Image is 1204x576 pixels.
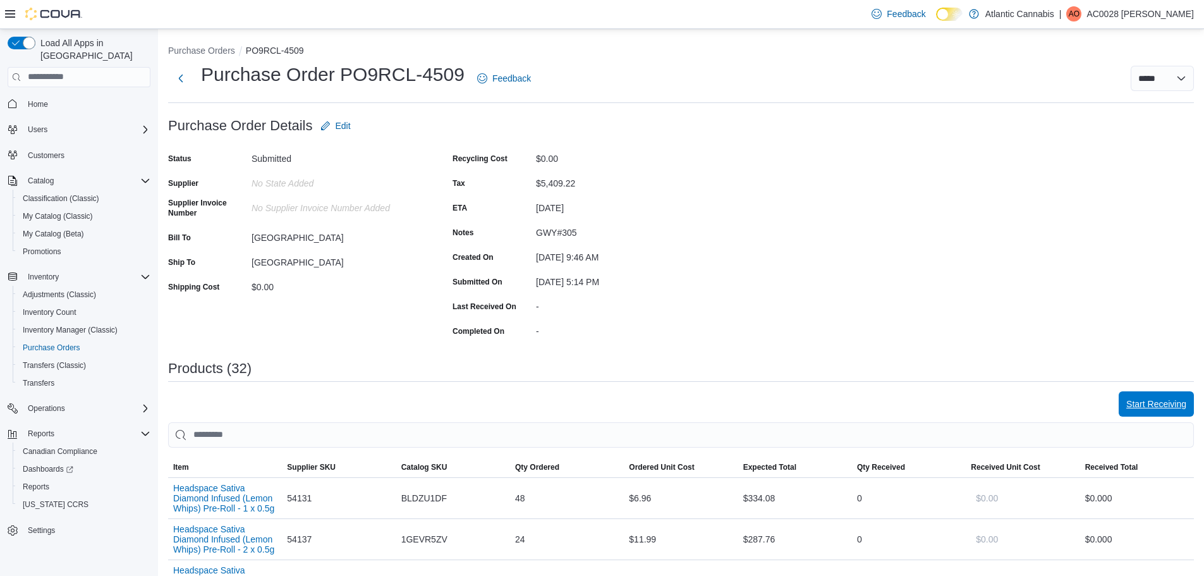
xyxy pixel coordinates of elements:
[18,244,66,259] a: Promotions
[336,119,351,132] span: Edit
[18,226,150,242] span: My Catalog (Beta)
[23,325,118,335] span: Inventory Manager (Classic)
[13,303,155,321] button: Inventory Count
[852,457,966,477] button: Qty Received
[23,499,88,510] span: [US_STATE] CCRS
[492,72,531,85] span: Feedback
[13,339,155,357] button: Purchase Orders
[18,376,59,391] a: Transfers
[168,257,195,267] label: Ship To
[23,426,59,441] button: Reports
[23,290,96,300] span: Adjustments (Classic)
[168,154,192,164] label: Status
[18,358,91,373] a: Transfers (Classic)
[3,172,155,190] button: Catalog
[287,462,336,472] span: Supplier SKU
[23,193,99,204] span: Classification (Classic)
[173,524,277,555] button: Headspace Sativa Diamond Infused (Lemon Whips) Pre-Roll - 2 x 0.5g
[18,444,150,459] span: Canadian Compliance
[976,533,998,546] span: $0.00
[23,446,97,457] span: Canadian Compliance
[1085,532,1189,547] div: $0.00 0
[510,486,624,511] div: 48
[396,457,510,477] button: Catalog SKU
[18,444,102,459] a: Canadian Compliance
[453,154,508,164] label: Recycling Cost
[453,178,465,188] label: Tax
[168,66,193,91] button: Next
[168,118,313,133] h3: Purchase Order Details
[23,307,76,317] span: Inventory Count
[23,96,150,112] span: Home
[168,361,252,376] h3: Products (32)
[252,252,421,267] div: [GEOGRAPHIC_DATA]
[28,99,48,109] span: Home
[536,198,705,213] div: [DATE]
[18,191,150,206] span: Classification (Classic)
[13,286,155,303] button: Adjustments (Classic)
[18,244,150,259] span: Promotions
[25,8,82,20] img: Cova
[28,525,55,536] span: Settings
[13,190,155,207] button: Classification (Classic)
[536,321,705,336] div: -
[857,462,905,472] span: Qty Received
[510,457,624,477] button: Qty Ordered
[401,532,447,547] span: 1GEVR5ZV
[23,97,53,112] a: Home
[453,302,516,312] label: Last Received On
[18,479,54,494] a: Reports
[18,462,78,477] a: Dashboards
[852,527,966,552] div: 0
[18,305,82,320] a: Inventory Count
[252,173,421,188] div: No State added
[23,464,73,474] span: Dashboards
[18,479,150,494] span: Reports
[453,203,467,213] label: ETA
[13,496,155,513] button: [US_STATE] CCRS
[536,272,705,287] div: [DATE] 5:14 PM
[23,122,52,137] button: Users
[23,269,150,285] span: Inventory
[18,322,123,338] a: Inventory Manager (Classic)
[985,6,1054,21] p: Atlantic Cannabis
[23,482,49,492] span: Reports
[28,150,64,161] span: Customers
[13,225,155,243] button: My Catalog (Beta)
[3,146,155,164] button: Customers
[23,122,150,137] span: Users
[287,532,312,547] span: 54137
[515,462,559,472] span: Qty Ordered
[18,305,150,320] span: Inventory Count
[18,340,85,355] a: Purchase Orders
[23,378,54,388] span: Transfers
[13,357,155,374] button: Transfers (Classic)
[13,321,155,339] button: Inventory Manager (Classic)
[472,66,536,91] a: Feedback
[3,425,155,443] button: Reports
[23,211,93,221] span: My Catalog (Classic)
[1085,491,1189,506] div: $0.00 0
[18,497,150,512] span: Washington CCRS
[23,360,86,371] span: Transfers (Classic)
[28,429,54,439] span: Reports
[28,125,47,135] span: Users
[738,527,852,552] div: $287.76
[936,8,963,21] input: Dark Mode
[18,497,94,512] a: [US_STATE] CCRS
[624,527,738,552] div: $11.99
[13,443,155,460] button: Canadian Compliance
[23,247,61,257] span: Promotions
[971,527,1003,552] button: $0.00
[23,173,150,188] span: Catalog
[168,457,282,477] button: Item
[8,90,150,573] nav: Complex example
[401,462,447,472] span: Catalog SKU
[13,460,155,478] a: Dashboards
[1066,6,1081,21] div: AC0028 Oliver Barry
[536,247,705,262] div: [DATE] 9:46 AM
[18,191,104,206] a: Classification (Classic)
[1059,6,1062,21] p: |
[23,401,150,416] span: Operations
